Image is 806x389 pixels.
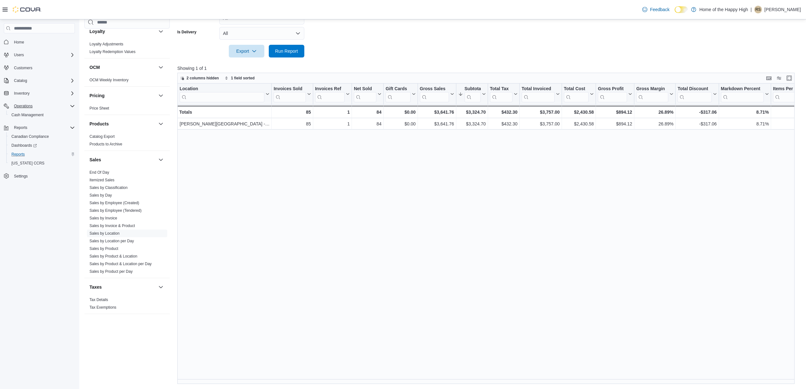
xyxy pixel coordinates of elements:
div: $0.00 [386,120,416,128]
button: Subtotal [458,86,486,102]
div: Gross Sales [420,86,449,102]
span: Settings [11,172,75,180]
div: -$317.06 [677,108,717,116]
label: Is Delivery [177,30,196,35]
div: Total Invoiced [522,86,555,102]
div: $432.30 [490,120,518,128]
span: Run Report [275,48,298,54]
input: Dark Mode [675,6,688,13]
button: Loyalty [157,28,165,35]
button: Cash Management [6,111,77,119]
a: Sales by Invoice [89,216,117,220]
div: Pricing [84,104,170,115]
span: Operations [14,104,33,109]
span: Price Sheet [89,106,109,111]
span: Products to Archive [89,142,122,147]
span: Feedback [650,6,669,13]
a: Customers [11,64,35,72]
div: 1 [315,108,349,116]
h3: Sales [89,157,101,163]
div: Total Cost [564,86,589,102]
button: 2 columns hidden [178,74,221,82]
span: Reports [9,151,75,158]
button: Settings [1,171,77,181]
button: Users [11,51,26,59]
div: $894.12 [598,120,632,128]
div: Invoices Sold [274,86,306,92]
span: Users [11,51,75,59]
div: Loyalty [84,40,170,58]
button: OCM [157,64,165,71]
span: Home [11,38,75,46]
button: Reports [6,150,77,159]
span: Sales by Classification [89,185,128,190]
span: Washington CCRS [9,159,75,167]
button: Run Report [269,45,304,57]
div: Gross Profit [598,86,627,102]
button: Home [1,37,77,46]
a: Sales by Product & Location per Day [89,262,152,266]
div: Total Tax [490,86,512,102]
button: Customers [1,63,77,72]
span: Cash Management [9,111,75,119]
button: OCM [89,64,156,70]
span: RS [756,6,761,13]
div: 85 [274,108,311,116]
a: Sales by Product per Day [89,269,133,274]
div: Total Tax [490,86,512,92]
div: Sales [84,169,170,278]
div: $3,641.76 [420,108,454,116]
a: Tax Details [89,298,108,302]
div: Invoices Ref [315,86,344,92]
span: Export [233,45,261,57]
button: Gross Margin [636,86,673,102]
button: Enter fullscreen [785,74,793,82]
span: Reports [11,152,25,157]
a: Sales by Employee (Created) [89,201,139,205]
button: Canadian Compliance [6,132,77,141]
div: $894.12 [598,108,632,116]
span: Sales by Product & Location [89,254,137,259]
div: $3,324.70 [458,108,486,116]
div: $432.30 [490,108,518,116]
p: Showing 1 of 1 [177,65,801,71]
div: $2,430.58 [564,108,594,116]
button: Products [89,121,156,127]
a: Sales by Invoice & Product [89,224,135,228]
a: Loyalty Redemption Values [89,50,135,54]
span: Loyalty Adjustments [89,42,123,47]
span: Cash Management [11,112,43,117]
span: 2 columns hidden [187,76,219,81]
button: Users [1,50,77,59]
p: Home of the Happy High [699,6,748,13]
button: Inventory [1,89,77,98]
div: Gross Margin [636,86,668,102]
span: Inventory [11,90,75,97]
a: OCM Weekly Inventory [89,78,129,82]
a: Reports [9,151,27,158]
button: Display options [775,74,783,82]
div: Gross Profit [598,86,627,92]
span: Sales by Invoice [89,216,117,221]
span: Reports [14,125,27,130]
button: Inventory [11,90,32,97]
button: Total Invoiced [522,86,560,102]
button: Sales [157,156,165,164]
button: Location [180,86,269,102]
div: 8.71% [721,120,769,128]
div: $0.00 [386,108,416,116]
span: Customers [11,64,75,72]
a: Canadian Compliance [9,133,51,140]
a: Sales by Employee (Tendered) [89,208,142,213]
div: Subtotal [465,86,481,102]
div: Location [180,86,264,92]
span: Inventory [14,91,30,96]
button: [US_STATE] CCRS [6,159,77,168]
a: Sales by Location per Day [89,239,134,243]
span: Customers [14,65,32,70]
div: Invoices Sold [274,86,306,102]
button: Pricing [89,92,156,99]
